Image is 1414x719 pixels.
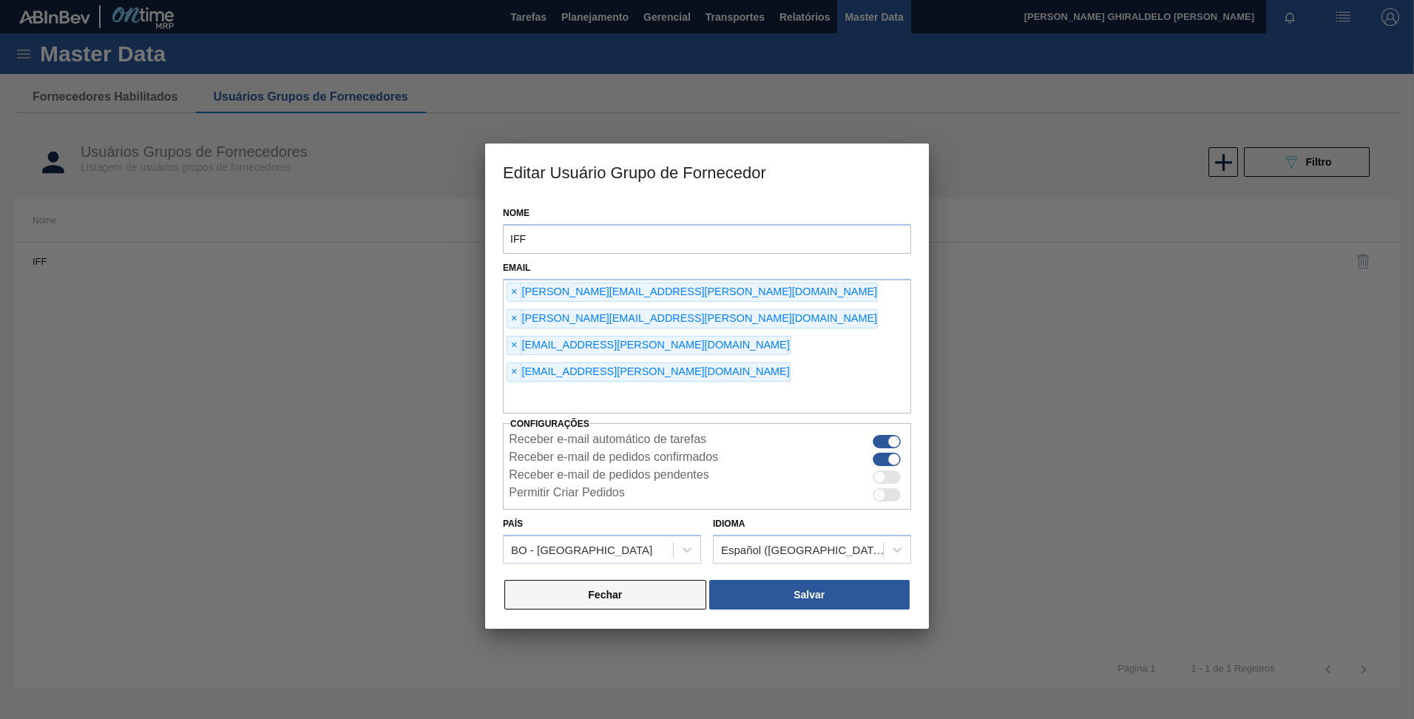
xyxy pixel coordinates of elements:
[507,310,521,328] span: ×
[507,309,878,328] div: [PERSON_NAME][EMAIL_ADDRESS][PERSON_NAME][DOMAIN_NAME]
[507,363,521,381] span: ×
[511,543,652,556] div: BO - [GEOGRAPHIC_DATA]
[509,450,718,468] label: Receber e-mail de pedidos confirmados
[507,337,521,354] span: ×
[507,283,878,302] div: [PERSON_NAME][EMAIL_ADDRESS][PERSON_NAME][DOMAIN_NAME]
[503,203,911,224] label: Nome
[509,486,624,504] label: Permitir Criar Pedidos
[503,519,523,529] label: País
[485,144,929,200] h3: Editar Usuário Grupo de Fornecedor
[507,336,791,355] div: [EMAIL_ADDRESS][PERSON_NAME][DOMAIN_NAME]
[510,419,589,429] label: Configurações
[721,543,884,556] div: Español ([GEOGRAPHIC_DATA])
[713,519,745,529] label: Idioma
[709,580,910,610] button: Salvar
[503,263,530,273] label: Email
[507,283,521,301] span: ×
[509,468,708,486] label: Receber e-mail de pedidos pendentes
[504,580,706,610] button: Fechar
[509,433,706,450] label: Receber e-mail automático de tarefas
[507,362,791,382] div: [EMAIL_ADDRESS][PERSON_NAME][DOMAIN_NAME]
